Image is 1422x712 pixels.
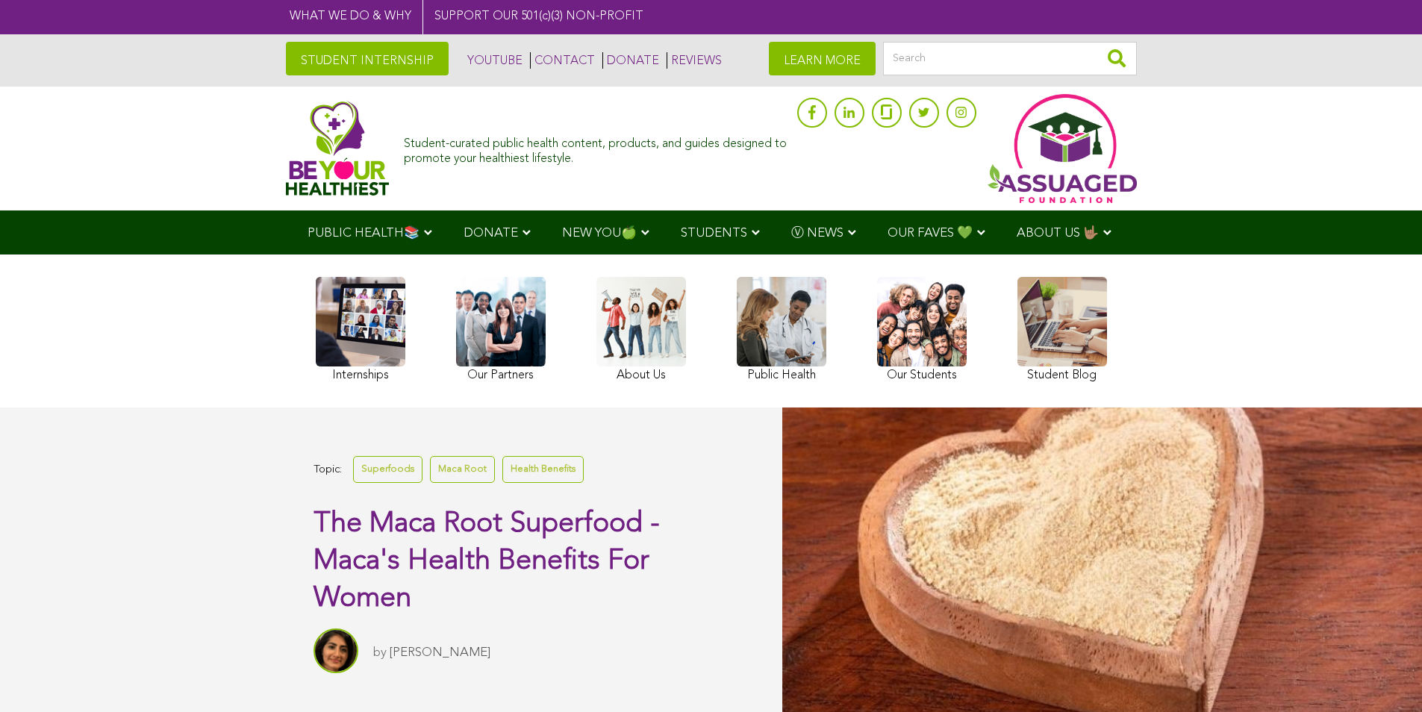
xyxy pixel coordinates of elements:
[530,52,595,69] a: CONTACT
[502,456,584,482] a: Health Benefits
[464,52,523,69] a: YOUTUBE
[390,646,490,659] a: [PERSON_NAME]
[791,227,843,240] span: Ⓥ NEWS
[430,456,495,482] a: Maca Root
[562,227,637,240] span: NEW YOU🍏
[988,94,1137,203] img: Assuaged App
[667,52,722,69] a: REVIEWS
[314,460,342,480] span: Topic:
[404,130,789,166] div: Student-curated public health content, products, and guides designed to promote your healthiest l...
[286,42,449,75] a: STUDENT INTERNSHIP
[353,456,422,482] a: Superfoods
[602,52,659,69] a: DONATE
[881,104,891,119] img: glassdoor
[314,510,660,613] span: The Maca Root Superfood - Maca's Health Benefits For Women
[888,227,973,240] span: OUR FAVES 💚
[883,42,1137,75] input: Search
[464,227,518,240] span: DONATE
[314,628,358,673] img: Sitara Darvish
[286,101,390,196] img: Assuaged
[681,227,747,240] span: STUDENTS
[286,210,1137,254] div: Navigation Menu
[308,227,420,240] span: PUBLIC HEALTH📚
[1017,227,1099,240] span: ABOUT US 🤟🏽
[769,42,876,75] a: LEARN MORE
[373,646,387,659] span: by
[1347,640,1422,712] iframe: Chat Widget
